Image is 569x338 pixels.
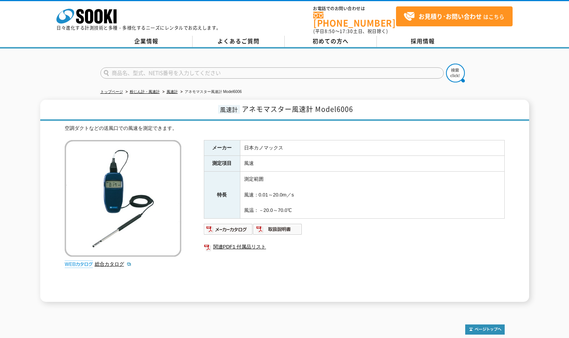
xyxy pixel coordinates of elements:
[313,37,349,45] span: 初めての方へ
[204,172,240,219] th: 特長
[56,26,221,30] p: 日々進化する計測技術と多種・多様化するニーズにレンタルでお応えします。
[253,223,302,235] img: 取扱説明書
[396,6,513,26] a: お見積り･お問い合わせはこちら
[240,140,504,156] td: 日本カノマックス
[313,12,396,27] a: [PHONE_NUMBER]
[325,28,335,35] span: 8:50
[204,156,240,172] th: 測定項目
[204,228,253,234] a: メーカーカタログ
[65,125,505,132] div: 空調ダクトなどの送風口での風速を測定できます。
[377,36,469,47] a: 採用情報
[167,90,178,94] a: 風速計
[204,242,505,252] a: 関連PDF1 付属品リスト
[419,12,482,21] strong: お見積り･お問い合わせ
[65,140,181,257] img: アネモマスター風速計 Model6006
[65,260,93,268] img: webカタログ
[204,223,253,235] img: メーカーカタログ
[179,88,242,96] li: アネモマスター風速計 Model6006
[313,28,388,35] span: (平日 ～ 土日、祝日除く)
[313,6,396,11] span: お電話でのお問い合わせは
[130,90,160,94] a: 粉じん計・風速計
[446,64,465,82] img: btn_search.png
[240,156,504,172] td: 風速
[340,28,353,35] span: 17:30
[100,67,444,79] input: 商品名、型式、NETIS番号を入力してください
[285,36,377,47] a: 初めての方へ
[253,228,302,234] a: 取扱説明書
[465,324,505,335] img: トップページへ
[204,140,240,156] th: メーカー
[100,90,123,94] a: トップページ
[240,172,504,219] td: 測定範囲 風速：0.01～20.0m／s 風温：－20.0～70.0℃
[95,261,132,267] a: 総合カタログ
[218,105,240,114] span: 風速計
[193,36,285,47] a: よくあるご質問
[242,104,353,114] span: アネモマスター風速計 Model6006
[100,36,193,47] a: 企業情報
[404,11,504,22] span: はこちら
